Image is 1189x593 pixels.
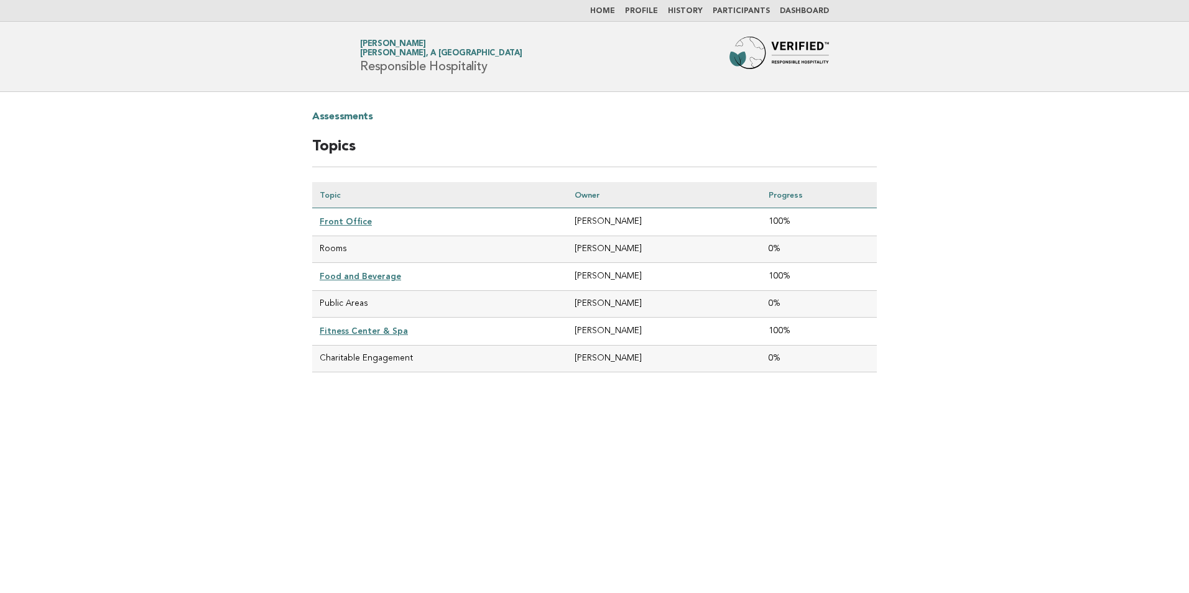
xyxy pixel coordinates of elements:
[761,208,877,236] td: 100%
[312,291,567,318] td: Public Areas
[668,7,703,15] a: History
[312,236,567,263] td: Rooms
[312,182,567,208] th: Topic
[567,291,761,318] td: [PERSON_NAME]
[761,346,877,372] td: 0%
[567,182,761,208] th: Owner
[761,182,877,208] th: Progress
[567,263,761,291] td: [PERSON_NAME]
[590,7,615,15] a: Home
[761,318,877,346] td: 100%
[567,346,761,372] td: [PERSON_NAME]
[567,208,761,236] td: [PERSON_NAME]
[320,271,401,281] a: Food and Beverage
[312,137,877,167] h2: Topics
[761,263,877,291] td: 100%
[360,40,522,57] a: [PERSON_NAME][PERSON_NAME], A [GEOGRAPHIC_DATA]
[780,7,829,15] a: Dashboard
[625,7,658,15] a: Profile
[567,318,761,346] td: [PERSON_NAME]
[567,236,761,263] td: [PERSON_NAME]
[312,346,567,372] td: Charitable Engagement
[320,216,372,226] a: Front Office
[360,40,522,73] h1: Responsible Hospitality
[761,291,877,318] td: 0%
[761,236,877,263] td: 0%
[360,50,522,58] span: [PERSON_NAME], A [GEOGRAPHIC_DATA]
[729,37,829,76] img: Forbes Travel Guide
[713,7,770,15] a: Participants
[312,107,373,127] a: Assessments
[320,326,408,336] a: Fitness Center & Spa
